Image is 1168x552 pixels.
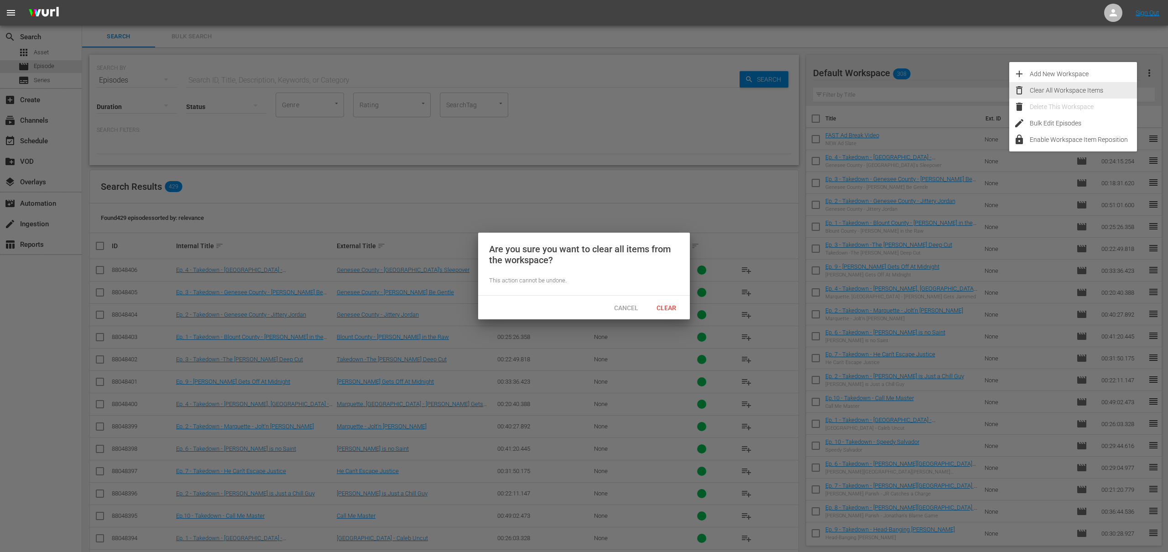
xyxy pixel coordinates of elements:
[646,299,686,316] button: Clear
[1014,134,1025,145] span: lock
[607,304,646,312] span: Cancel
[1136,9,1159,16] a: Sign Out
[1030,115,1137,131] div: Bulk Edit Episodes
[5,7,16,18] span: menu
[489,244,679,266] div: Are you sure you want to clear all items from the workspace?
[1030,99,1137,115] div: Delete This Workspace
[1030,82,1137,99] div: Clear All Workspace Items
[1014,118,1025,129] span: edit
[1030,131,1137,148] div: Enable Workspace Item Reposition
[649,304,683,312] span: Clear
[1014,101,1025,112] span: delete
[1014,68,1025,79] span: add
[1030,66,1137,82] div: Add New Workspace
[489,276,679,285] div: This action cannot be undone.
[22,2,66,24] img: ans4CAIJ8jUAAAAAAAAAAAAAAAAAAAAAAAAgQb4GAAAAAAAAAAAAAAAAAAAAAAAAJMjXAAAAAAAAAAAAAAAAAAAAAAAAgAT5G...
[606,299,646,316] button: Cancel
